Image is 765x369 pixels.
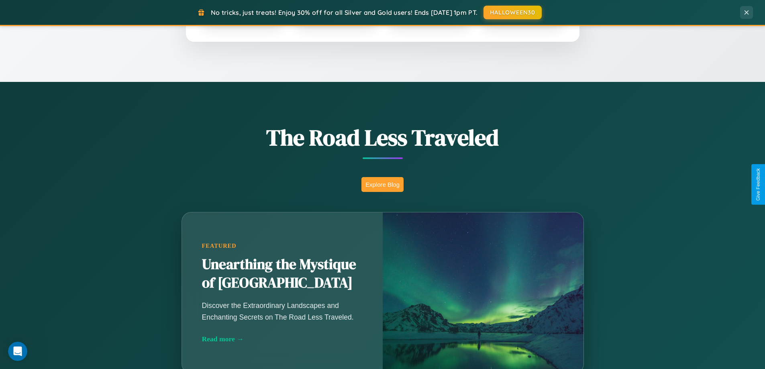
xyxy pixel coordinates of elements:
p: Discover the Extraordinary Landscapes and Enchanting Secrets on The Road Less Traveled. [202,300,363,322]
span: No tricks, just treats! Enjoy 30% off for all Silver and Gold users! Ends [DATE] 1pm PT. [211,8,477,16]
h1: The Road Less Traveled [142,122,624,153]
div: Give Feedback [755,168,761,201]
iframe: Intercom live chat [8,342,27,361]
h2: Unearthing the Mystique of [GEOGRAPHIC_DATA] [202,255,363,292]
div: Read more → [202,335,363,343]
button: Explore Blog [361,177,404,192]
button: HALLOWEEN30 [483,6,542,19]
div: Featured [202,243,363,249]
